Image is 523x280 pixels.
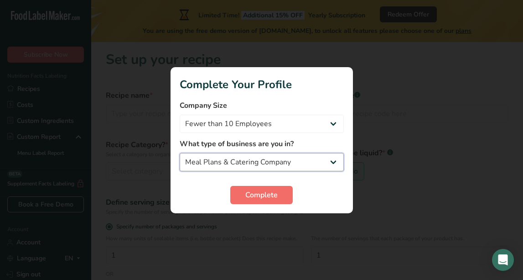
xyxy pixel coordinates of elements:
[245,190,278,201] span: Complete
[230,186,293,204] button: Complete
[180,138,344,149] label: What type of business are you in?
[492,249,514,271] div: Open Intercom Messenger
[180,100,344,111] label: Company Size
[180,76,344,93] h1: Complete Your Profile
